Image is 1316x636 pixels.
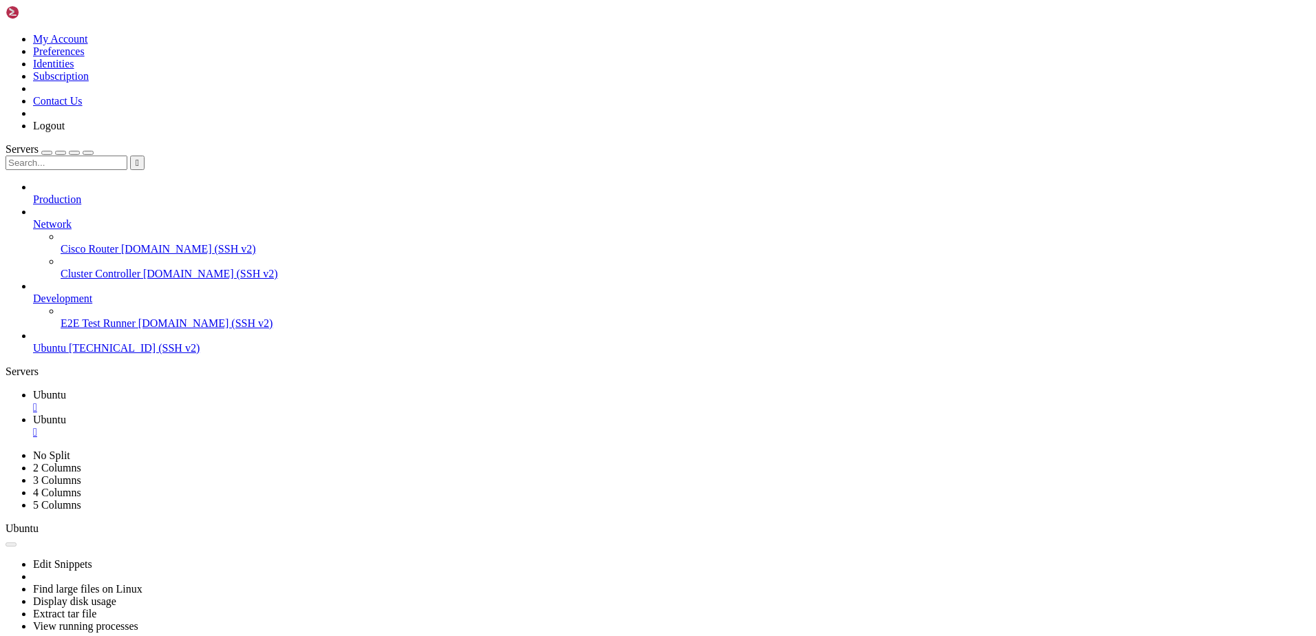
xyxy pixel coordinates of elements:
a: Identities [33,58,74,70]
a: Contact Us [33,95,83,107]
a: Extract tar file [33,608,96,619]
span: Cisco Router [61,243,118,255]
a: Development [33,293,1310,305]
a: Display disk usage [33,595,116,607]
a: Cluster Controller [DOMAIN_NAME] (SSH v2) [61,268,1310,280]
a: Ubuntu [33,414,1310,438]
a: Find large files on Linux [33,583,142,595]
span: E2E Test Runner [61,317,136,329]
span: Ubuntu [6,522,39,534]
input: Search... [6,156,127,170]
span: Ubuntu [33,389,66,401]
span: Development [33,293,92,304]
span: Ubuntu [33,414,66,425]
a: Production [33,193,1310,206]
a: E2E Test Runner [DOMAIN_NAME] (SSH v2) [61,317,1310,330]
a: 4 Columns [33,487,81,498]
div: Servers [6,365,1310,378]
a: Subscription [33,70,89,82]
a: 3 Columns [33,474,81,486]
a: Ubuntu [33,389,1310,414]
a: View running processes [33,620,138,632]
li: Network [33,206,1310,280]
span:  [136,158,139,168]
span: [TECHNICAL_ID] (SSH v2) [69,342,200,354]
a: 5 Columns [33,499,81,511]
a: Servers [6,143,94,155]
a:  [33,426,1310,438]
a: My Account [33,33,88,45]
a: No Split [33,449,70,461]
a: Preferences [33,45,85,57]
a: 2 Columns [33,462,81,474]
span: Cluster Controller [61,268,140,279]
li: Ubuntu [TECHNICAL_ID] (SSH v2) [33,330,1310,354]
li: E2E Test Runner [DOMAIN_NAME] (SSH v2) [61,305,1310,330]
span: Servers [6,143,39,155]
a: Cisco Router [DOMAIN_NAME] (SSH v2) [61,243,1310,255]
a: Network [33,218,1310,231]
li: Development [33,280,1310,330]
span: [DOMAIN_NAME] (SSH v2) [121,243,256,255]
a: Logout [33,120,65,131]
span: Network [33,218,72,230]
span: [DOMAIN_NAME] (SSH v2) [143,268,278,279]
a:  [33,401,1310,414]
li: Cluster Controller [DOMAIN_NAME] (SSH v2) [61,255,1310,280]
a: Edit Snippets [33,558,92,570]
button:  [130,156,145,170]
a: Ubuntu [TECHNICAL_ID] (SSH v2) [33,342,1310,354]
span: [DOMAIN_NAME] (SSH v2) [138,317,273,329]
span: Ubuntu [33,342,66,354]
span: Production [33,193,81,205]
li: Cisco Router [DOMAIN_NAME] (SSH v2) [61,231,1310,255]
img: Shellngn [6,6,85,19]
li: Production [33,181,1310,206]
